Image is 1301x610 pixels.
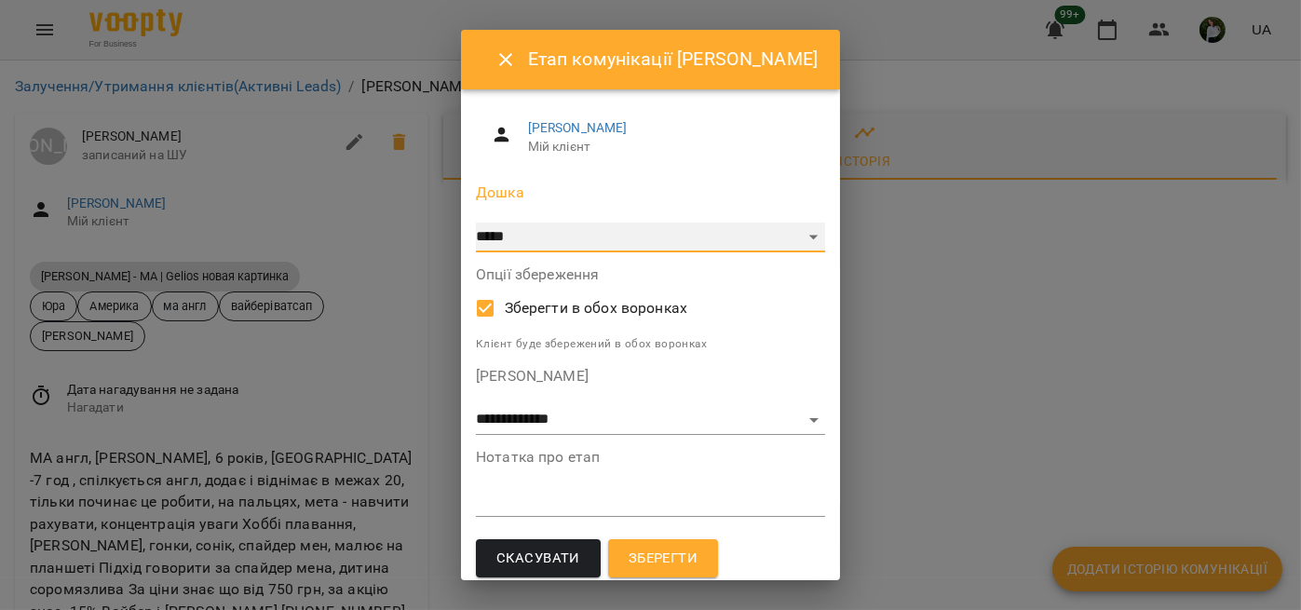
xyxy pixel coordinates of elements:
a: [PERSON_NAME] [528,120,628,135]
p: Клієнт буде збережений в обох воронках [476,335,825,354]
span: Мій клієнт [528,138,810,156]
label: Опції збереження [476,267,825,282]
span: Зберегти в обох воронках [505,297,688,319]
button: Зберегти [608,539,718,578]
label: Дошка [476,185,825,200]
span: Скасувати [496,547,580,571]
button: Скасувати [476,539,601,578]
label: Нотатка про етап [476,450,825,465]
h6: Етап комунікації [PERSON_NAME] [528,45,818,74]
span: Зберегти [629,547,698,571]
label: [PERSON_NAME] [476,369,825,384]
button: Close [483,37,528,82]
